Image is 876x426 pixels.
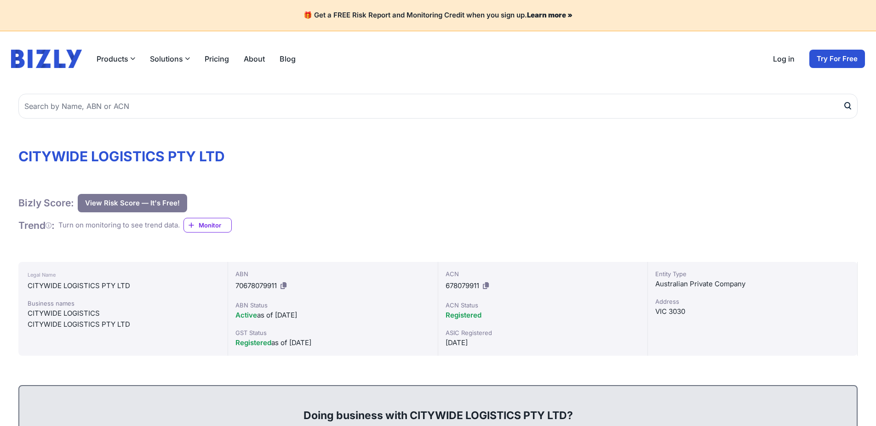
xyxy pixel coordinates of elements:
[205,53,229,64] a: Pricing
[235,310,430,321] div: as of [DATE]
[28,280,218,291] div: CITYWIDE LOGISTICS PTY LTD
[446,311,481,319] span: Registered
[446,269,640,278] div: ACN
[18,94,858,119] input: Search by Name, ABN or ACN
[11,11,865,20] h4: 🎁 Get a FREE Risk Report and Monitoring Credit when you sign up.
[28,299,218,308] div: Business names
[235,337,430,348] div: as of [DATE]
[58,220,180,231] div: Turn on monitoring to see trend data.
[78,194,187,212] button: View Risk Score — It's Free!
[446,337,640,348] div: [DATE]
[655,297,850,306] div: Address
[235,311,257,319] span: Active
[655,278,850,290] div: Australian Private Company
[446,328,640,337] div: ASIC Registered
[18,219,55,232] h1: Trend :
[527,11,573,19] a: Learn more »
[29,393,847,423] div: Doing business with CITYWIDE LOGISTICS PTY LTD?
[235,328,430,337] div: GST Status
[235,338,271,347] span: Registered
[244,53,265,64] a: About
[235,301,430,310] div: ABN Status
[28,308,218,319] div: CITYWIDE LOGISTICS
[183,218,232,233] a: Monitor
[446,281,479,290] span: 678079911
[280,53,296,64] a: Blog
[28,269,218,280] div: Legal Name
[97,53,135,64] button: Products
[235,269,430,278] div: ABN
[150,53,190,64] button: Solutions
[235,281,277,290] span: 70678079911
[199,221,231,230] span: Monitor
[655,269,850,278] div: Entity Type
[773,53,795,64] a: Log in
[28,319,218,330] div: CITYWIDE LOGISTICS PTY LTD
[446,301,640,310] div: ACN Status
[18,148,858,165] h1: CITYWIDE LOGISTICS PTY LTD
[809,50,865,68] a: Try For Free
[655,306,850,317] div: VIC 3030
[18,197,74,209] h1: Bizly Score:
